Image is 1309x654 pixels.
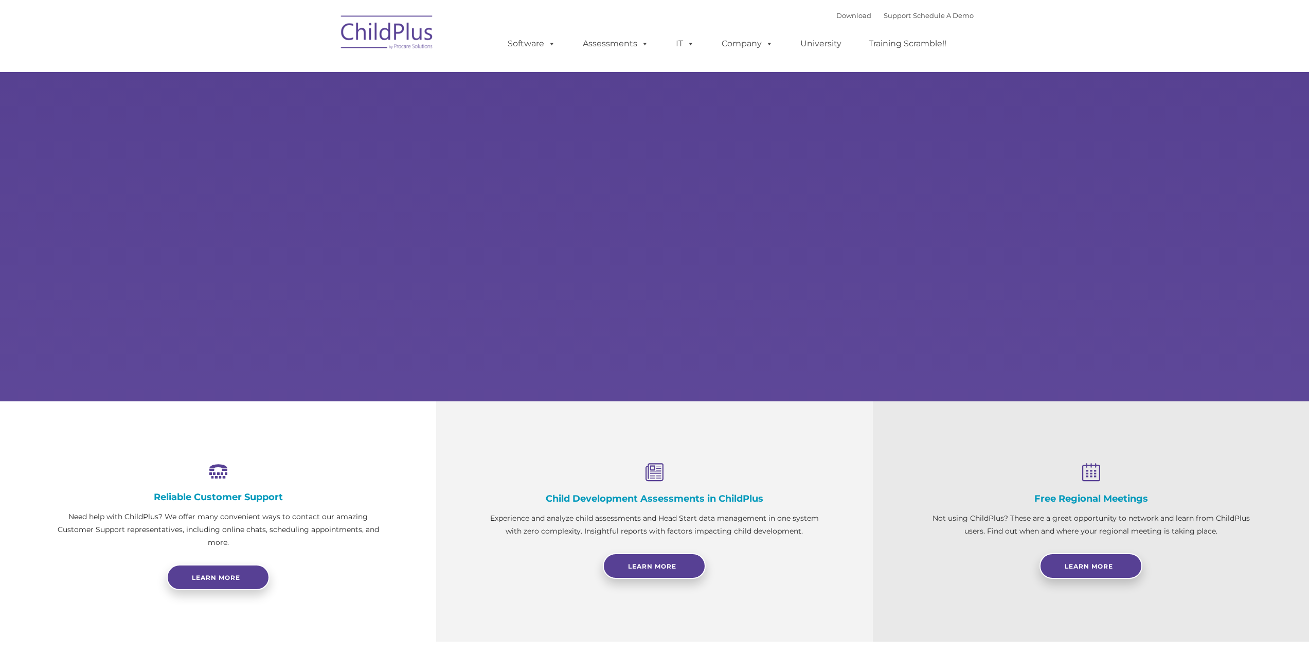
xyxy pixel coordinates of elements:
[488,512,821,538] p: Experience and analyze child assessments and Head Start data management in one system with zero c...
[628,562,676,570] span: Learn More
[924,493,1258,504] h4: Free Regional Meetings
[836,11,871,20] a: Download
[711,33,783,54] a: Company
[51,510,385,549] p: Need help with ChildPlus? We offer many convenient ways to contact our amazing Customer Support r...
[913,11,974,20] a: Schedule A Demo
[884,11,911,20] a: Support
[167,564,270,590] a: Learn more
[497,33,566,54] a: Software
[924,512,1258,538] p: Not using ChildPlus? These are a great opportunity to network and learn from ChildPlus users. Fin...
[666,33,705,54] a: IT
[790,33,852,54] a: University
[572,33,659,54] a: Assessments
[192,574,240,581] span: Learn more
[603,553,706,579] a: Learn More
[51,491,385,503] h4: Reliable Customer Support
[858,33,957,54] a: Training Scramble!!
[1065,562,1113,570] span: Learn More
[1039,553,1142,579] a: Learn More
[336,8,439,60] img: ChildPlus by Procare Solutions
[488,493,821,504] h4: Child Development Assessments in ChildPlus
[836,11,974,20] font: |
